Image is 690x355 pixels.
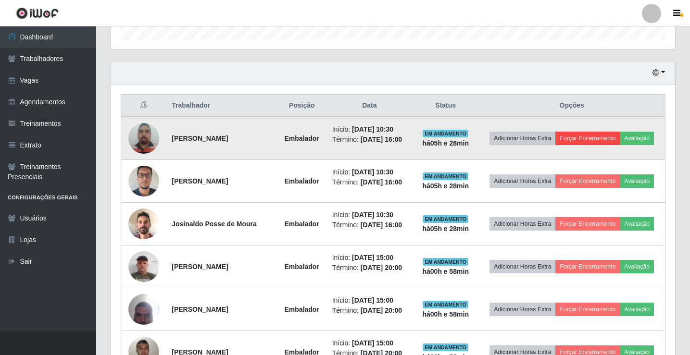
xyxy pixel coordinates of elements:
time: [DATE] 20:00 [361,306,402,314]
button: Adicionar Horas Extra [489,303,555,316]
span: EM ANDAMENTO [423,301,468,308]
button: Forçar Encerramento [555,132,620,145]
li: Início: [332,338,407,348]
li: Início: [332,295,407,306]
time: [DATE] 15:00 [352,339,393,347]
span: EM ANDAMENTO [423,130,468,137]
th: Data [326,95,413,117]
li: Término: [332,220,407,230]
span: EM ANDAMENTO [423,343,468,351]
button: Avaliação [620,303,654,316]
time: [DATE] 16:00 [361,221,402,229]
th: Posição [277,95,326,117]
button: Avaliação [620,174,654,188]
img: 1709375112510.jpeg [128,246,159,287]
button: Avaliação [620,217,654,231]
strong: Embalador [285,135,319,142]
button: Forçar Encerramento [555,303,620,316]
strong: [PERSON_NAME] [172,177,228,185]
li: Início: [332,124,407,135]
th: Status [413,95,479,117]
li: Início: [332,253,407,263]
span: EM ANDAMENTO [423,172,468,180]
strong: [PERSON_NAME] [172,135,228,142]
li: Início: [332,167,407,177]
time: [DATE] 16:00 [361,178,402,186]
strong: Embalador [285,263,319,270]
li: Término: [332,306,407,316]
time: [DATE] 15:00 [352,296,393,304]
th: Opções [478,95,665,117]
strong: há 05 h e 28 min [422,139,469,147]
img: 1686264689334.jpeg [128,118,159,159]
button: Forçar Encerramento [555,174,620,188]
li: Término: [332,177,407,187]
li: Término: [332,263,407,273]
img: 1749319622853.jpeg [128,203,159,244]
time: [DATE] 20:00 [361,264,402,271]
strong: há 05 h e 28 min [422,225,469,233]
time: [DATE] 10:30 [352,125,393,133]
img: CoreUI Logo [16,7,59,19]
strong: Embalador [285,177,319,185]
button: Adicionar Horas Extra [489,217,555,231]
strong: Josinaldo Posse de Moura [172,220,257,228]
strong: Embalador [285,306,319,313]
li: Término: [332,135,407,145]
time: [DATE] 10:30 [352,168,393,176]
time: [DATE] 16:00 [361,135,402,143]
img: 1722619557508.jpeg [128,289,159,330]
th: Trabalhador [166,95,277,117]
time: [DATE] 15:00 [352,254,393,261]
strong: há 00 h e 58 min [422,310,469,318]
span: EM ANDAMENTO [423,258,468,266]
strong: há 05 h e 28 min [422,182,469,190]
button: Forçar Encerramento [555,217,620,231]
strong: [PERSON_NAME] [172,263,228,270]
span: EM ANDAMENTO [423,215,468,223]
strong: [PERSON_NAME] [172,306,228,313]
strong: há 00 h e 58 min [422,268,469,275]
img: 1740418670523.jpeg [128,160,159,201]
button: Adicionar Horas Extra [489,174,555,188]
button: Avaliação [620,132,654,145]
button: Adicionar Horas Extra [489,260,555,273]
li: Início: [332,210,407,220]
button: Avaliação [620,260,654,273]
time: [DATE] 10:30 [352,211,393,219]
button: Forçar Encerramento [555,260,620,273]
button: Adicionar Horas Extra [489,132,555,145]
strong: Embalador [285,220,319,228]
